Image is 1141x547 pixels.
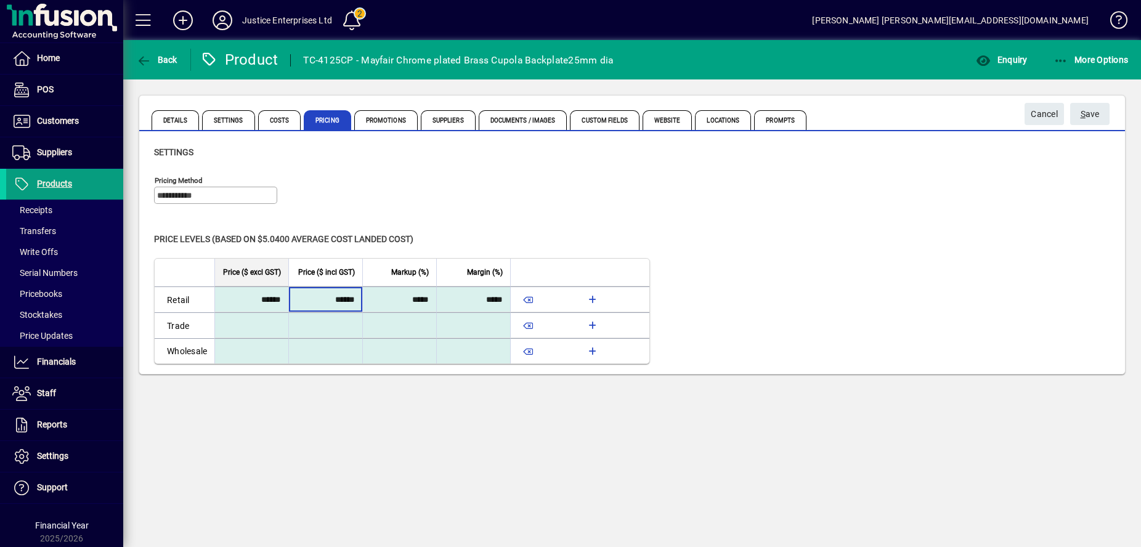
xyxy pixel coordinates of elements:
[154,147,193,157] span: Settings
[155,338,214,363] td: Wholesale
[37,53,60,63] span: Home
[37,179,72,188] span: Products
[37,419,67,429] span: Reports
[12,205,52,215] span: Receipts
[1101,2,1126,43] a: Knowledge Base
[152,110,199,130] span: Details
[6,378,123,409] a: Staff
[298,265,355,279] span: Price ($ incl GST)
[37,116,79,126] span: Customers
[223,265,281,279] span: Price ($ excl GST)
[242,10,332,30] div: Justice Enterprises Ltd
[37,84,54,94] span: POS
[6,200,123,221] a: Receipts
[6,106,123,137] a: Customers
[37,482,68,492] span: Support
[37,388,56,398] span: Staff
[354,110,418,130] span: Promotions
[12,226,56,236] span: Transfers
[136,55,177,65] span: Back
[37,451,68,461] span: Settings
[37,357,76,367] span: Financials
[6,283,123,304] a: Pricebooks
[6,325,123,346] a: Price Updates
[163,9,203,31] button: Add
[643,110,692,130] span: Website
[6,441,123,472] a: Settings
[1081,104,1100,124] span: ave
[6,43,123,74] a: Home
[6,241,123,262] a: Write Offs
[12,310,62,320] span: Stocktakes
[304,110,351,130] span: Pricing
[6,75,123,105] a: POS
[37,147,72,157] span: Suppliers
[123,49,191,71] app-page-header-button: Back
[421,110,476,130] span: Suppliers
[695,110,751,130] span: Locations
[6,262,123,283] a: Serial Numbers
[35,521,89,530] span: Financial Year
[391,265,429,279] span: Markup (%)
[1070,103,1110,125] button: Save
[973,49,1030,71] button: Enquiry
[6,221,123,241] a: Transfers
[155,312,214,338] td: Trade
[12,268,78,278] span: Serial Numbers
[6,410,123,440] a: Reports
[155,286,214,312] td: Retail
[976,55,1027,65] span: Enquiry
[6,304,123,325] a: Stocktakes
[6,472,123,503] a: Support
[155,176,203,185] mat-label: Pricing method
[1031,104,1058,124] span: Cancel
[202,110,255,130] span: Settings
[133,49,181,71] button: Back
[12,247,58,257] span: Write Offs
[203,9,242,31] button: Profile
[200,50,278,70] div: Product
[303,51,613,70] div: TC-4125CP - Mayfair Chrome plated Brass Cupola Backplate25mm dia
[467,265,503,279] span: Margin (%)
[12,289,62,299] span: Pricebooks
[754,110,806,130] span: Prompts
[1050,49,1132,71] button: More Options
[1025,103,1064,125] button: Cancel
[6,137,123,168] a: Suppliers
[154,234,413,244] span: Price levels (based on $5.0400 Average cost landed cost)
[812,10,1089,30] div: [PERSON_NAME] [PERSON_NAME][EMAIL_ADDRESS][DOMAIN_NAME]
[12,331,73,341] span: Price Updates
[570,110,639,130] span: Custom Fields
[479,110,567,130] span: Documents / Images
[258,110,301,130] span: Costs
[1081,109,1086,119] span: S
[1054,55,1129,65] span: More Options
[6,347,123,378] a: Financials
